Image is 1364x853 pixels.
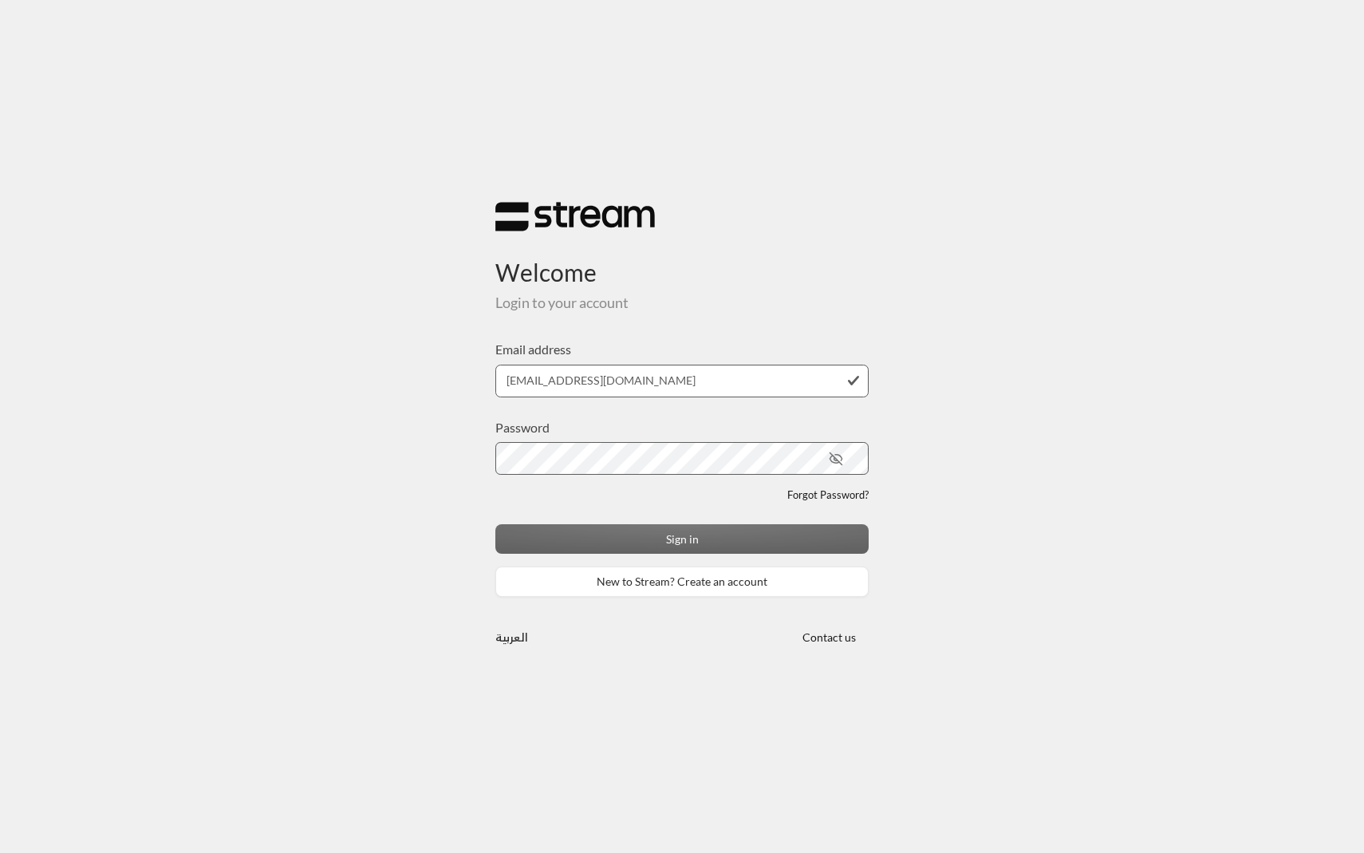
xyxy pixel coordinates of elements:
label: Email address [495,340,571,359]
button: toggle password visibility [822,445,850,472]
img: Stream Logo [495,201,655,232]
a: العربية [495,622,528,652]
label: Password [495,418,550,437]
input: Type your email here [495,365,869,397]
h5: Login to your account [495,294,869,312]
a: New to Stream? Create an account [495,567,869,596]
h3: Welcome [495,232,869,287]
a: Forgot Password? [787,488,869,504]
button: Contact us [789,622,869,652]
a: Contact us [789,630,869,644]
